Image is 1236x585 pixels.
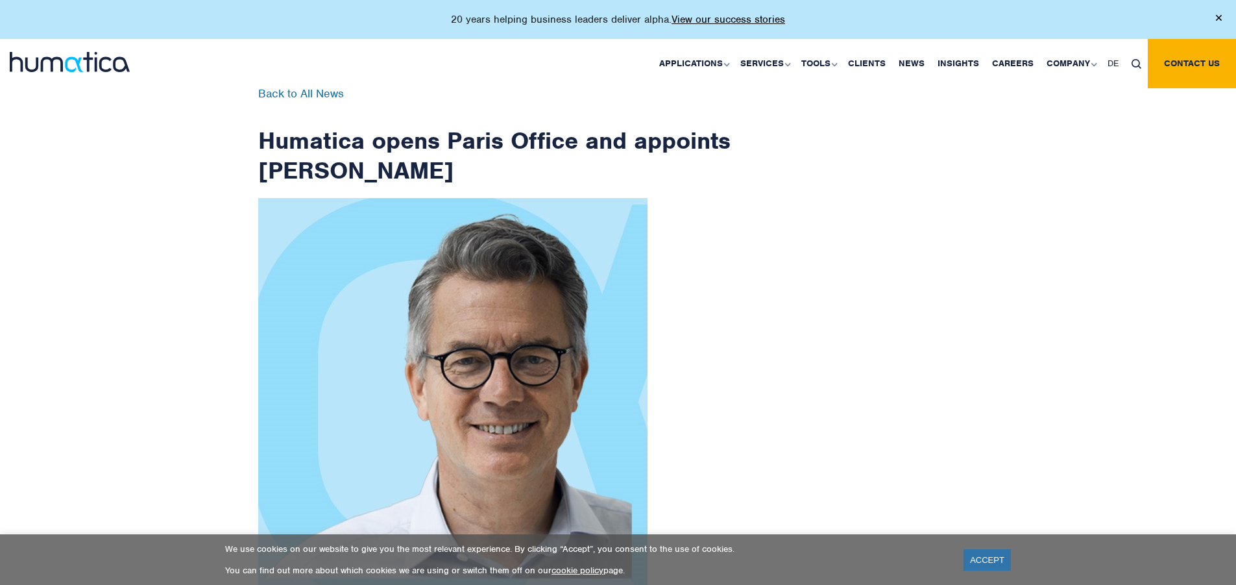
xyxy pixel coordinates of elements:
a: Clients [842,39,892,88]
p: You can find out more about which cookies we are using or switch them off on our page. [225,565,947,576]
a: Contact us [1148,39,1236,88]
a: DE [1101,39,1125,88]
span: DE [1108,58,1119,69]
a: Services [734,39,795,88]
a: News [892,39,931,88]
a: cookie policy [551,565,603,576]
img: logo [10,52,130,72]
img: search_icon [1132,59,1141,69]
p: We use cookies on our website to give you the most relevant experience. By clicking “Accept”, you... [225,543,947,554]
h1: Humatica opens Paris Office and appoints [PERSON_NAME] [258,88,732,185]
a: Back to All News [258,86,344,101]
a: Tools [795,39,842,88]
a: ACCEPT [963,549,1011,571]
a: Careers [986,39,1040,88]
a: Company [1040,39,1101,88]
a: Applications [653,39,734,88]
a: View our success stories [672,13,785,26]
a: Insights [931,39,986,88]
p: 20 years helping business leaders deliver alpha. [451,13,785,26]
